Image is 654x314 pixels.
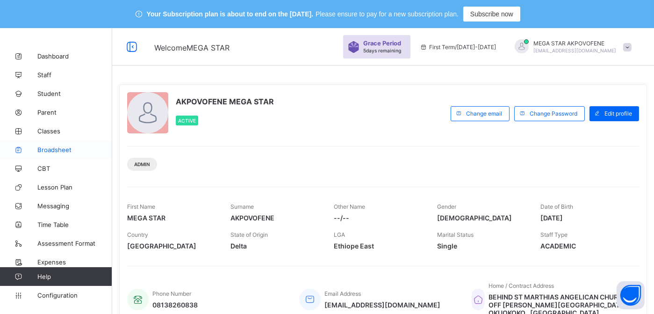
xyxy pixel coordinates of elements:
[540,203,573,210] span: Date of Birth
[505,39,636,55] div: MEGA STARAKPOVOFENE
[37,90,112,97] span: Student
[533,48,616,53] span: [EMAIL_ADDRESS][DOMAIN_NAME]
[363,40,401,47] span: Grace Period
[37,258,112,266] span: Expenses
[37,183,112,191] span: Lesson Plan
[533,40,616,47] span: MEGA STAR AKPOVOFENE
[540,214,630,222] span: [DATE]
[37,165,112,172] span: CBT
[176,97,274,106] span: AKPOVOFENE MEGA STAR
[324,290,361,297] span: Email Address
[127,242,216,250] span: [GEOGRAPHIC_DATA]
[37,273,112,280] span: Help
[178,118,196,124] span: Active
[540,231,568,238] span: Staff Type
[334,203,365,210] span: Other Name
[604,110,632,117] span: Edit profile
[37,52,112,60] span: Dashboard
[230,203,254,210] span: Surname
[37,127,112,135] span: Classes
[437,231,474,238] span: Marital Status
[334,231,345,238] span: LGA
[324,301,440,309] span: [EMAIL_ADDRESS][DOMAIN_NAME]
[437,203,456,210] span: Gender
[489,282,554,289] span: Home / Contract Address
[37,292,112,299] span: Configuration
[316,10,459,18] span: Please ensure to pay for a new subscription plan.
[37,71,112,79] span: Staff
[37,221,112,228] span: Time Table
[437,214,526,222] span: [DEMOGRAPHIC_DATA]
[37,146,112,153] span: Broadsheet
[134,161,150,167] span: Admin
[230,242,320,250] span: Delta
[437,242,526,250] span: Single
[617,281,645,309] button: Open asap
[152,301,198,309] span: 08138260838
[334,214,423,222] span: --/--
[37,240,112,247] span: Assessment Format
[530,110,577,117] span: Change Password
[230,231,268,238] span: State of Origin
[147,10,313,18] span: Your Subscription plan is about to end on the [DATE].
[230,214,320,222] span: AKPOVOFENE
[127,203,155,210] span: First Name
[127,231,148,238] span: Country
[127,214,216,222] span: MEGA STAR
[37,109,112,116] span: Parent
[466,110,502,117] span: Change email
[334,242,423,250] span: Ethiope East
[154,43,230,52] span: Welcome MEGA STAR
[152,290,191,297] span: Phone Number
[420,44,496,51] span: session/term information
[470,10,513,18] span: Subscribe now
[363,48,401,53] span: 5 days remaining
[540,242,630,250] span: ACADEMIC
[348,41,359,53] img: sticker-purple.71386a28dfed39d6af7621340158ba97.svg
[37,202,112,210] span: Messaging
